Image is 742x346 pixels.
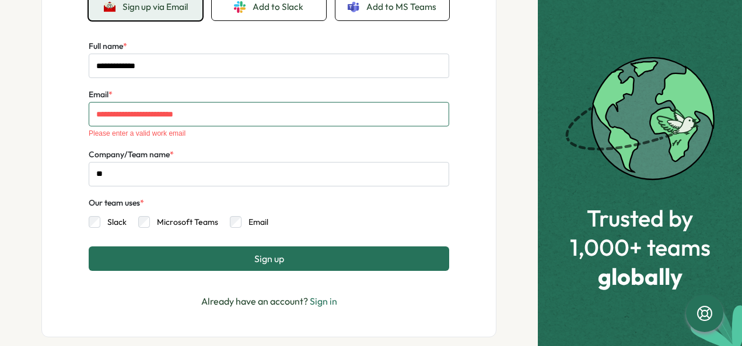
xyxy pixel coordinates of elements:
[242,216,268,228] label: Email
[310,295,337,307] a: Sign in
[253,1,303,13] span: Add to Slack
[254,253,284,264] span: Sign up
[89,149,174,161] label: Company/Team name
[89,40,127,53] label: Full name
[89,129,449,137] div: Please enter a valid work email
[89,246,449,271] button: Sign up
[89,197,144,210] div: Our team uses
[570,205,710,231] span: Trusted by
[100,216,127,228] label: Slack
[570,234,710,260] span: 1,000+ teams
[366,1,436,13] span: Add to MS Teams
[201,294,337,309] p: Already have an account?
[570,263,710,289] span: globally
[150,216,218,228] label: Microsoft Teams
[123,2,188,12] span: Sign up via Email
[89,89,113,101] label: Email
